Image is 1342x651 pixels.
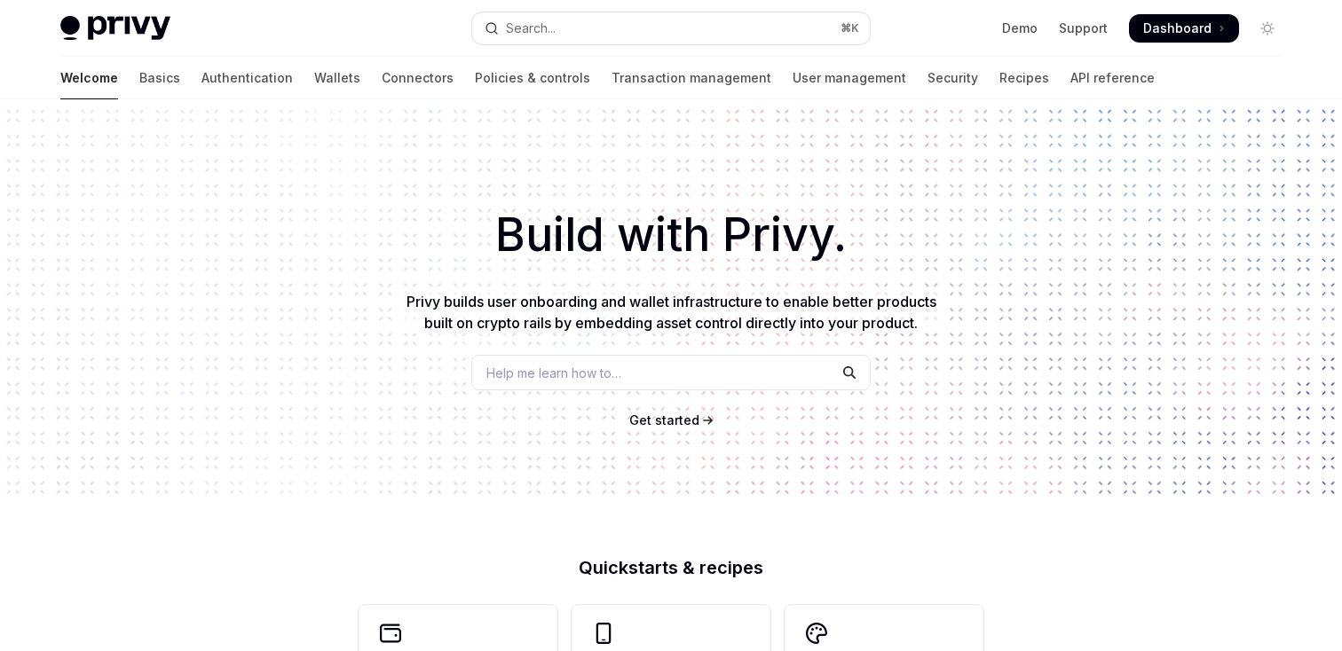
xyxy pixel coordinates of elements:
[139,57,180,99] a: Basics
[841,21,859,35] span: ⌘ K
[1070,57,1155,99] a: API reference
[382,57,454,99] a: Connectors
[60,57,118,99] a: Welcome
[928,57,978,99] a: Security
[201,57,293,99] a: Authentication
[999,57,1049,99] a: Recipes
[472,12,870,44] button: Open search
[28,200,1314,270] h1: Build with Privy.
[1129,14,1239,43] a: Dashboard
[1253,14,1282,43] button: Toggle dark mode
[629,412,699,429] a: Get started
[506,18,556,39] div: Search...
[629,412,699,427] span: Get started
[407,293,936,332] span: Privy builds user onboarding and wallet infrastructure to enable better products built on crypto ...
[1143,20,1212,37] span: Dashboard
[359,559,983,576] h2: Quickstarts & recipes
[475,57,590,99] a: Policies & controls
[314,57,360,99] a: Wallets
[486,364,621,382] span: Help me learn how to…
[1059,20,1108,37] a: Support
[612,57,771,99] a: Transaction management
[1002,20,1038,37] a: Demo
[60,16,170,41] img: light logo
[793,57,906,99] a: User management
